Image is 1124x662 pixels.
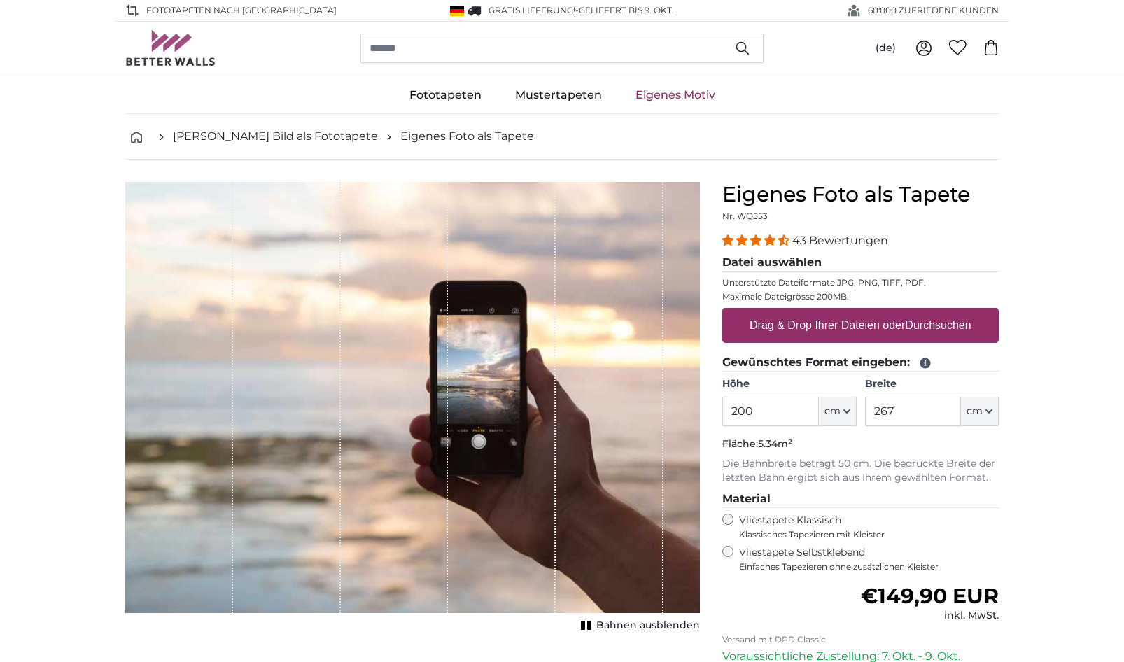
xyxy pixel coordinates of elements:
label: Drag & Drop Ihrer Dateien oder [744,311,977,339]
span: 43 Bewertungen [792,234,888,247]
img: Betterwalls [125,30,216,66]
h1: Eigenes Foto als Tapete [722,182,999,207]
a: Fototapeten [393,77,498,113]
p: Fläche: [722,437,999,451]
a: Eigenes Motiv [619,77,732,113]
label: Vliestapete Klassisch [739,514,987,540]
button: cm [961,397,999,426]
span: 60'000 ZUFRIEDENE KUNDEN [868,4,999,17]
span: Einfaches Tapezieren ohne zusätzlichen Kleister [739,561,999,572]
legend: Material [722,491,999,508]
a: [PERSON_NAME] Bild als Fototapete [173,128,378,145]
nav: breadcrumbs [125,114,999,160]
div: inkl. MwSt. [861,609,999,623]
span: Bahnen ausblenden [596,619,700,633]
button: (de) [864,36,907,61]
button: cm [819,397,857,426]
u: Durchsuchen [906,319,971,331]
a: Mustertapeten [498,77,619,113]
legend: Gewünschtes Format eingeben: [722,354,999,372]
span: cm [967,404,983,418]
div: 1 of 1 [125,182,700,635]
p: Die Bahnbreite beträgt 50 cm. Die bedruckte Breite der letzten Bahn ergibt sich aus Ihrem gewählt... [722,457,999,485]
p: Maximale Dateigrösse 200MB. [722,291,999,302]
span: Klassisches Tapezieren mit Kleister [739,529,987,540]
label: Höhe [722,377,856,391]
span: GRATIS Lieferung! [489,5,575,15]
label: Breite [865,377,999,391]
span: 4.40 stars [722,234,792,247]
span: Geliefert bis 9. Okt. [579,5,674,15]
span: cm [824,404,841,418]
span: Fototapeten nach [GEOGRAPHIC_DATA] [146,4,337,17]
button: Bahnen ausblenden [577,616,700,635]
span: 5.34m² [758,437,792,450]
img: Deutschland [450,6,464,16]
span: €149,90 EUR [861,583,999,609]
label: Vliestapete Selbstklebend [739,546,999,572]
p: Unterstützte Dateiformate JPG, PNG, TIFF, PDF. [722,277,999,288]
span: Nr. WQ553 [722,211,768,221]
span: - [575,5,674,15]
legend: Datei auswählen [722,254,999,272]
a: Eigenes Foto als Tapete [400,128,534,145]
p: Versand mit DPD Classic [722,634,999,645]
